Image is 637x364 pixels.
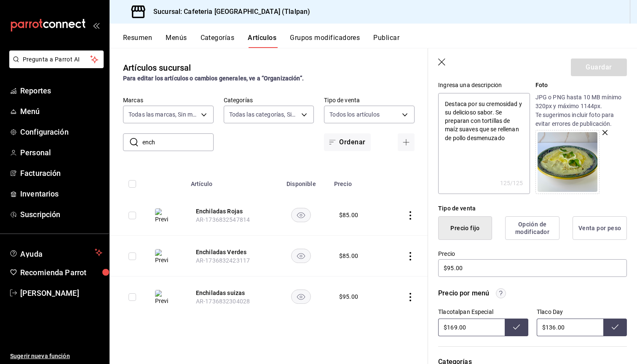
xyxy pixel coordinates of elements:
span: Todas las categorías, Sin categoría [229,110,299,119]
button: Artículos [248,34,276,48]
th: Artículo [186,168,273,195]
button: Venta por peso [573,216,627,240]
th: Precio [329,168,383,195]
span: Pregunta a Parrot AI [23,55,91,64]
button: Categorías [201,34,235,48]
span: Inventarios [20,188,102,199]
span: Facturación [20,167,102,179]
button: availability-product [291,249,311,263]
span: AR-1736832423117 [196,257,250,264]
div: Tipo de venta [438,204,627,213]
button: edit-product-location [196,289,263,297]
button: Pregunta a Parrot AI [9,50,104,68]
div: $ 95.00 [339,292,358,301]
button: Menús [166,34,187,48]
div: navigation tabs [123,34,637,48]
input: Sin ajuste [537,319,603,336]
span: Recomienda Parrot [20,267,102,278]
span: Personal [20,147,102,158]
button: open_drawer_menu [93,22,99,29]
strong: Para editar los artículos o cambios generales, ve a “Organización”. [123,75,304,82]
button: Ordenar [324,133,370,151]
span: Todas las marcas, Sin marca [128,110,198,119]
img: Preview [538,132,597,192]
span: Menú [20,106,102,117]
input: Sin ajuste [438,319,505,336]
div: $ 85.00 [339,252,358,260]
button: Publicar [373,34,399,48]
label: Tipo de venta [324,97,415,103]
input: Buscar artículo [142,134,214,151]
div: $ 85.00 [339,211,358,219]
span: Configuración [20,126,102,138]
span: Reportes [20,85,102,96]
button: actions [406,252,415,260]
div: Tlacotalpan Especial [438,308,528,315]
button: actions [406,211,415,220]
div: Precio por menú [438,288,489,298]
img: Preview [155,208,169,223]
span: Suscripción [20,209,102,220]
label: Marcas [123,97,214,103]
button: edit-product-location [196,207,263,215]
button: availability-product [291,208,311,222]
img: Preview [155,249,169,264]
span: [PERSON_NAME] [20,287,102,299]
button: edit-product-location [196,248,263,256]
button: actions [406,293,415,301]
div: Tlaco Day [537,308,627,315]
th: Disponible [273,168,329,195]
span: Todos los artículos [329,110,380,119]
h3: Sucursal: Cafeteria [GEOGRAPHIC_DATA] (Tlalpan) [147,7,310,17]
span: AR-1736832547814 [196,216,250,223]
img: Preview [155,290,169,305]
label: Categorías [224,97,314,103]
button: availability-product [291,290,311,304]
span: AR-1736832304028 [196,298,250,305]
div: Ingresa una descripción [438,81,530,90]
button: Opción de modificador [505,216,559,240]
p: JPG o PNG hasta 10 MB mínimo 320px y máximo 1144px. Te sugerimos incluir foto para evitar errores... [535,93,627,128]
input: $0.00 [438,259,627,277]
div: 125 /125 [500,179,523,187]
div: Artículos sucursal [123,61,191,74]
span: Sugerir nueva función [10,352,102,361]
a: Pregunta a Parrot AI [6,61,104,70]
label: Precio [438,251,627,257]
button: Grupos modificadores [290,34,360,48]
button: Precio fijo [438,216,492,240]
button: Resumen [123,34,152,48]
p: Foto [535,81,627,90]
span: Ayuda [20,247,91,258]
